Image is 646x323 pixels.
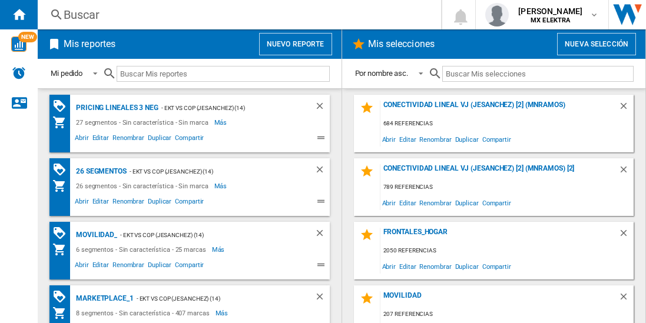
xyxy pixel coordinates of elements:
[380,228,619,244] div: FRONTALES_HOGAR
[146,132,173,146] span: Duplicar
[73,196,91,210] span: Abrir
[73,132,91,146] span: Abrir
[618,228,634,244] div: Borrar
[173,132,206,146] span: Compartir
[61,33,118,55] h2: Mis reportes
[73,179,214,193] div: 26 segmentos - Sin característica - Sin marca
[481,258,513,274] span: Compartir
[618,101,634,116] div: Borrar
[380,101,619,116] div: Conectividad Lineal vj (jesanchez) [2] (mnramos)
[397,258,418,274] span: Editar
[397,131,418,147] span: Editar
[12,66,26,80] img: alerts-logo.svg
[453,131,481,147] span: Duplicar
[380,195,398,211] span: Abrir
[64,6,410,23] div: Buscar
[52,179,73,193] div: Mi colección
[355,69,409,78] div: Por nombre asc.
[18,32,37,42] span: NEW
[485,3,509,26] img: profile.jpg
[52,306,73,320] div: Mi colección
[134,291,291,306] div: - EKT vs Cop (jesanchez) (14)
[73,228,117,242] div: MOVILIDAD_
[380,291,619,307] div: MOVILIDAD
[418,258,453,274] span: Renombrar
[314,291,330,306] div: Borrar
[380,116,634,131] div: 684 referencias
[380,180,634,195] div: 789 referencias
[91,259,111,274] span: Editar
[481,195,513,211] span: Compartir
[557,33,636,55] button: Nueva selección
[111,196,146,210] span: Renombrar
[117,66,329,82] input: Buscar Mis reportes
[314,228,330,242] div: Borrar
[91,132,111,146] span: Editar
[418,195,453,211] span: Renombrar
[52,289,73,304] div: Matriz de PROMOCIONES
[618,164,634,180] div: Borrar
[146,259,173,274] span: Duplicar
[52,162,73,177] div: Matriz de PROMOCIONES
[314,101,330,115] div: Borrar
[73,306,216,320] div: 8 segmentos - Sin característica - 407 marcas
[173,259,206,274] span: Compartir
[380,164,619,180] div: Conectividad Lineal vj (jesanchez) [2] (mnramos) [2]
[52,226,73,241] div: Matriz de PROMOCIONES
[111,259,146,274] span: Renombrar
[366,33,438,55] h2: Mis selecciones
[380,131,398,147] span: Abrir
[52,242,73,257] div: Mi colección
[481,131,513,147] span: Compartir
[618,291,634,307] div: Borrar
[73,115,214,129] div: 27 segmentos - Sin característica - Sin marca
[216,306,230,320] span: Más
[453,195,481,211] span: Duplicar
[418,131,453,147] span: Renombrar
[117,228,290,242] div: - EKT vs Cop (jesanchez) (14)
[91,196,111,210] span: Editar
[380,244,634,258] div: 2050 referencias
[73,291,134,306] div: MARKETPLACE_1
[73,101,158,115] div: Pricing lineales 3 neg
[518,5,582,17] span: [PERSON_NAME]
[173,196,206,210] span: Compartir
[442,66,634,82] input: Buscar Mis selecciones
[51,69,82,78] div: Mi pedido
[158,101,291,115] div: - EKT vs Cop (jesanchez) (14)
[52,99,73,114] div: Matriz de PROMOCIONES
[146,196,173,210] span: Duplicar
[259,33,332,55] button: Nuevo reporte
[314,164,330,179] div: Borrar
[531,16,570,24] b: MX ELEKTRA
[214,115,229,129] span: Más
[111,132,146,146] span: Renombrar
[73,242,212,257] div: 6 segmentos - Sin característica - 25 marcas
[11,36,26,52] img: wise-card.svg
[380,258,398,274] span: Abrir
[73,164,127,179] div: 26 segmentos
[73,259,91,274] span: Abrir
[214,179,229,193] span: Más
[380,307,634,322] div: 207 referencias
[453,258,481,274] span: Duplicar
[397,195,418,211] span: Editar
[212,242,227,257] span: Más
[127,164,291,179] div: - EKT vs Cop (jesanchez) (14)
[52,115,73,129] div: Mi colección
